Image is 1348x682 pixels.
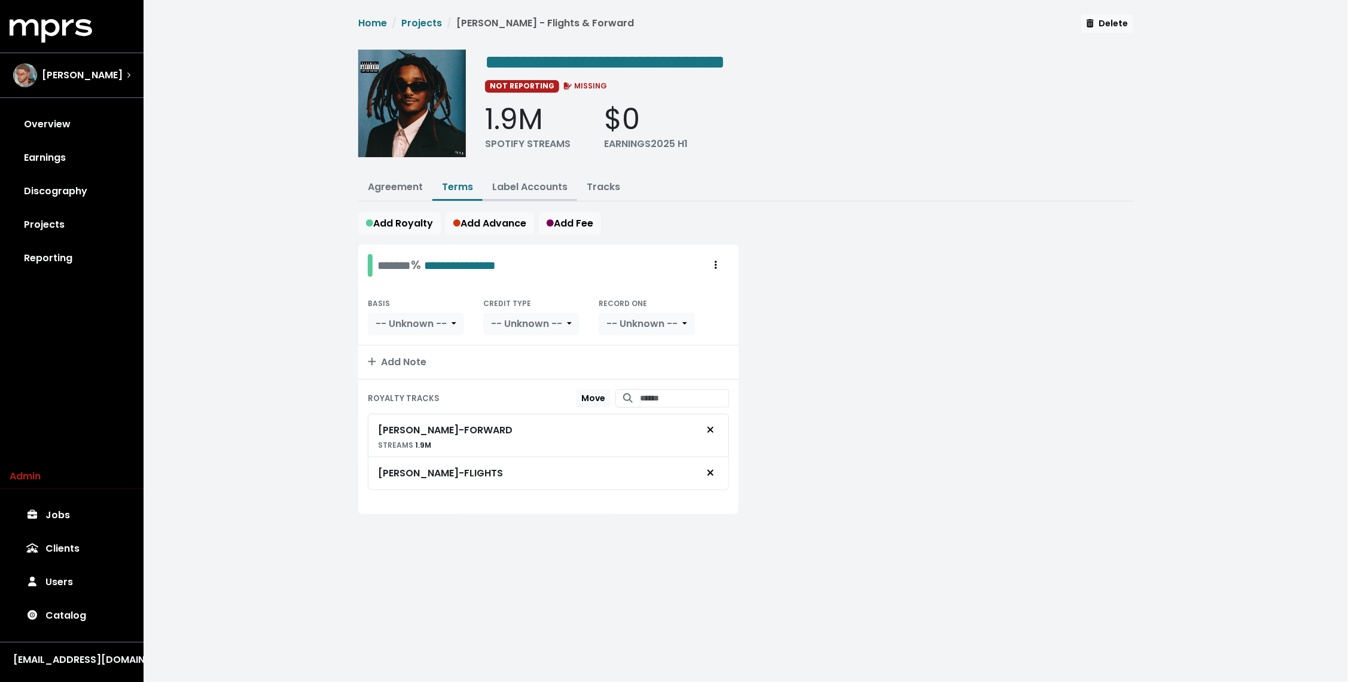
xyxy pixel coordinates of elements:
span: [PERSON_NAME] [42,68,123,82]
span: -- Unknown -- [491,317,562,331]
span: STREAMS [378,440,413,450]
li: [PERSON_NAME] - Flights & Forward [442,16,634,30]
a: Agreement [368,180,423,194]
button: Add Royalty [358,212,441,235]
span: Add Fee [547,216,593,230]
img: The selected account / producer [13,63,37,87]
input: Search for tracks by title and link them to this royalty [640,389,729,408]
img: Album cover for this project [358,50,466,157]
button: Remove royalty target [697,462,724,485]
button: Move [576,389,611,408]
div: [PERSON_NAME] - FORWARD [378,423,513,438]
div: EARNINGS 2025 H1 [604,137,688,151]
span: NOT REPORTING [485,80,559,92]
span: Edit value [424,259,496,271]
a: Tracks [587,180,620,194]
span: Add Note [368,355,426,369]
div: 1.9M [485,102,571,137]
a: Terms [442,180,473,194]
span: -- Unknown -- [376,317,447,331]
small: ROYALTY TRACKS [368,393,440,404]
div: [EMAIL_ADDRESS][DOMAIN_NAME] [13,653,130,667]
div: $0 [604,102,688,137]
small: CREDIT TYPE [483,298,531,308]
span: Add Royalty [366,216,433,230]
button: Add Note [358,345,739,379]
a: mprs logo [10,23,92,37]
span: Delete [1087,17,1128,29]
button: -- Unknown -- [599,313,695,335]
button: Remove royalty target [697,419,724,442]
span: Add Advance [453,216,526,230]
button: Add Fee [539,212,601,235]
a: Reporting [10,241,134,275]
nav: breadcrumb [358,16,634,40]
a: Overview [10,108,134,141]
a: Projects [401,16,442,30]
small: BASIS [368,298,390,308]
a: Users [10,565,134,599]
span: Edit value [485,53,725,72]
a: Discography [10,175,134,208]
small: RECORD ONE [599,298,647,308]
button: [EMAIL_ADDRESS][DOMAIN_NAME] [10,652,134,668]
a: Earnings [10,141,134,175]
a: Home [358,16,387,30]
small: 1.9M [378,440,431,450]
a: Jobs [10,498,134,532]
button: -- Unknown -- [368,313,464,335]
button: -- Unknown -- [483,313,580,335]
div: [PERSON_NAME] - FLIGHTS [378,466,503,481]
a: Catalog [10,599,134,632]
span: MISSING [562,81,608,91]
span: -- Unknown -- [606,317,678,331]
span: Edit value [377,259,411,271]
span: % [411,256,421,273]
span: Move [581,392,605,404]
a: Projects [10,208,134,241]
a: Clients [10,532,134,565]
div: SPOTIFY STREAMS [485,137,571,151]
a: Label Accounts [492,180,568,194]
button: Royalty administration options [703,254,729,277]
button: Add Advance [446,212,534,235]
button: Delete [1081,14,1133,33]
